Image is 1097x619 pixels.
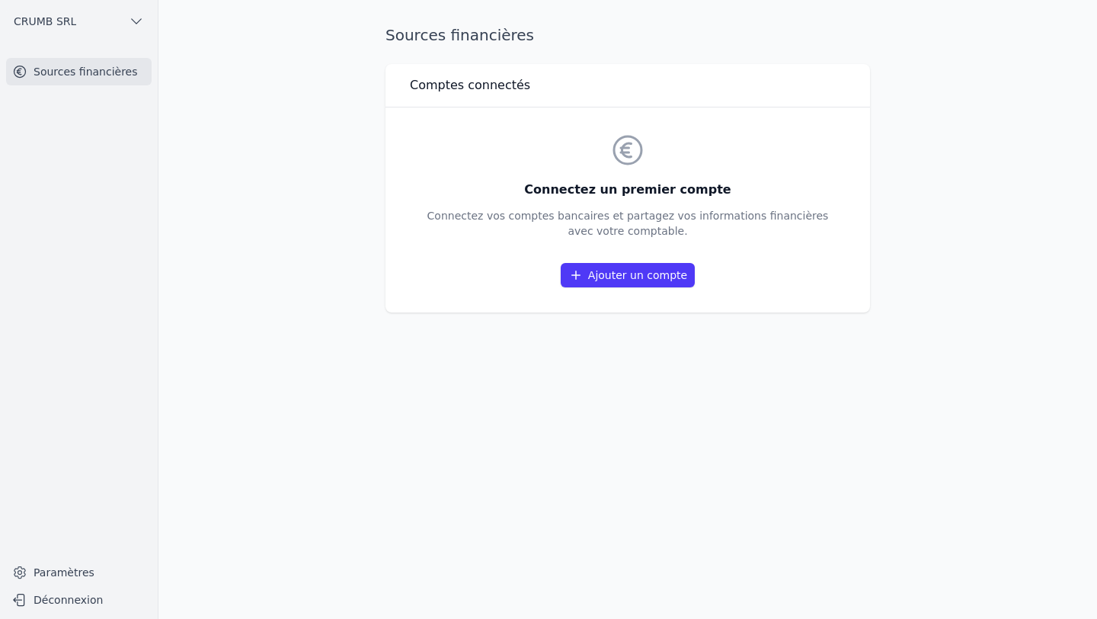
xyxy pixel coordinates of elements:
span: CRUMB SRL [14,14,76,29]
p: Connectez vos comptes bancaires et partagez vos informations financières avec votre comptable. [427,208,829,239]
a: Ajouter un compte [561,263,695,287]
a: Sources financières [6,58,152,85]
h1: Sources financières [385,24,534,46]
a: Paramètres [6,560,152,585]
h3: Connectez un premier compte [427,181,829,199]
button: CRUMB SRL [6,9,152,34]
h3: Comptes connectés [410,76,530,95]
button: Déconnexion [6,588,152,612]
